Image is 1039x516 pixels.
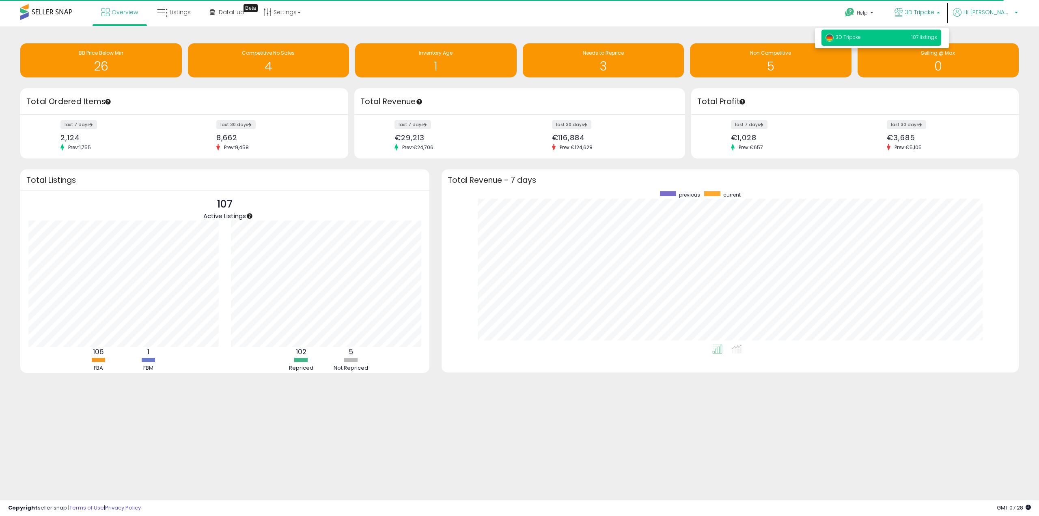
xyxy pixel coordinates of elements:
[858,43,1019,77] a: Selling @ Max 0
[394,133,513,142] div: €29,213
[60,120,97,129] label: last 7 days
[416,98,423,105] div: Tooltip anchor
[220,144,253,151] span: Prev: 9,458
[731,133,849,142] div: €1,028
[697,96,1013,107] h3: Total Profit
[523,43,684,77] a: Needs to Reprice 3
[296,347,306,357] b: 102
[839,1,882,26] a: Help
[887,120,926,129] label: last 30 days
[192,60,345,73] h1: 4
[890,144,926,151] span: Prev: €5,105
[556,144,597,151] span: Prev: €124,628
[448,177,1013,183] h3: Total Revenue - 7 days
[360,96,679,107] h3: Total Revenue
[216,120,256,129] label: last 30 days
[826,34,861,41] span: 3D Tripcke
[26,177,423,183] h3: Total Listings
[104,98,112,105] div: Tooltip anchor
[739,98,746,105] div: Tooltip anchor
[912,34,937,41] span: 107 listings
[723,191,741,198] span: current
[419,49,453,56] span: Inventory Age
[690,43,851,77] a: Non Competitive 5
[124,364,173,372] div: FBM
[188,43,349,77] a: Competitive No Sales 4
[60,133,178,142] div: 2,124
[244,4,258,12] div: Tooltip anchor
[964,8,1012,16] span: Hi [PERSON_NAME]
[887,133,1005,142] div: €3,685
[147,347,149,357] b: 1
[694,60,847,73] h1: 5
[74,364,123,372] div: FBA
[203,212,246,220] span: Active Listings
[845,7,855,17] i: Get Help
[583,49,624,56] span: Needs to Reprice
[679,191,700,198] span: previous
[735,144,767,151] span: Prev: €657
[219,8,244,16] span: DataHub
[26,96,342,107] h3: Total Ordered Items
[170,8,191,16] span: Listings
[93,347,104,357] b: 106
[216,133,334,142] div: 8,662
[349,347,353,357] b: 5
[277,364,325,372] div: Repriced
[327,364,375,372] div: Not Repriced
[953,8,1018,26] a: Hi [PERSON_NAME]
[112,8,138,16] span: Overview
[552,133,671,142] div: €116,884
[527,60,680,73] h1: 3
[359,60,513,73] h1: 1
[857,9,868,16] span: Help
[552,120,591,129] label: last 30 days
[246,212,253,220] div: Tooltip anchor
[905,8,934,16] span: 3D Tripcke
[750,49,791,56] span: Non Competitive
[79,49,123,56] span: BB Price Below Min
[355,43,517,77] a: Inventory Age 1
[921,49,955,56] span: Selling @ Max
[862,60,1015,73] h1: 0
[64,144,95,151] span: Prev: 1,755
[20,43,182,77] a: BB Price Below Min 26
[203,197,246,212] p: 107
[398,144,438,151] span: Prev: €24,706
[731,120,767,129] label: last 7 days
[24,60,178,73] h1: 26
[826,34,834,42] img: germany.png
[394,120,431,129] label: last 7 days
[242,49,295,56] span: Competitive No Sales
